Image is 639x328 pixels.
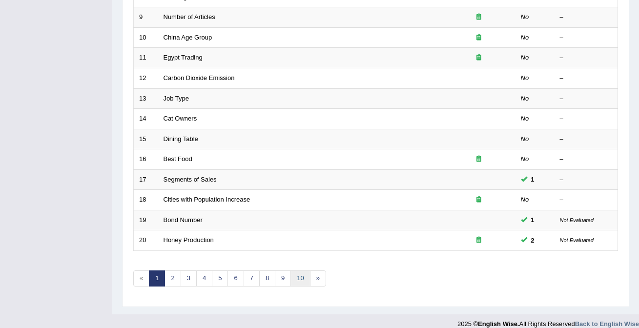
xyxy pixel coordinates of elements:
td: 12 [134,68,158,88]
a: Best Food [164,155,192,163]
em: No [521,155,529,163]
div: Exam occurring question [448,195,510,205]
div: – [560,175,613,184]
small: Not Evaluated [560,217,594,223]
div: – [560,94,613,103]
em: No [521,135,529,143]
a: Honey Production [164,236,214,244]
td: 16 [134,149,158,170]
a: Bond Number [164,216,203,224]
div: – [560,114,613,123]
a: Cat Owners [164,115,197,122]
div: – [560,74,613,83]
div: – [560,135,613,144]
div: – [560,195,613,205]
a: Carbon Dioxide Emission [164,74,235,82]
td: 14 [134,109,158,129]
div: Exam occurring question [448,13,510,22]
a: » [310,270,326,287]
a: 8 [259,270,275,287]
div: Exam occurring question [448,33,510,42]
span: You can still take this question [527,235,538,246]
td: 10 [134,27,158,48]
span: « [133,270,149,287]
a: 5 [212,270,228,287]
a: 9 [275,270,291,287]
em: No [521,13,529,20]
td: 20 [134,230,158,251]
a: 3 [181,270,197,287]
td: 18 [134,190,158,210]
div: – [560,33,613,42]
strong: English Wise. [478,320,519,328]
td: 17 [134,169,158,190]
a: Egypt Trading [164,54,203,61]
td: 9 [134,7,158,28]
em: No [521,115,529,122]
a: Dining Table [164,135,198,143]
a: Cities with Population Increase [164,196,250,203]
em: No [521,54,529,61]
a: 2 [165,270,181,287]
span: You can still take this question [527,215,538,225]
td: 11 [134,48,158,68]
div: – [560,13,613,22]
em: No [521,95,529,102]
a: 1 [149,270,165,287]
td: 13 [134,88,158,109]
a: Segments of Sales [164,176,217,183]
a: 4 [196,270,212,287]
a: Job Type [164,95,189,102]
span: You can still take this question [527,174,538,184]
div: Exam occurring question [448,53,510,62]
td: 15 [134,129,158,149]
a: Number of Articles [164,13,215,20]
td: 19 [134,210,158,230]
a: 6 [227,270,244,287]
small: Not Evaluated [560,237,594,243]
a: 10 [290,270,310,287]
div: – [560,53,613,62]
em: No [521,34,529,41]
a: 7 [244,270,260,287]
div: Exam occurring question [448,155,510,164]
em: No [521,74,529,82]
a: China Age Group [164,34,212,41]
a: Back to English Wise [575,320,639,328]
div: – [560,155,613,164]
div: Exam occurring question [448,236,510,245]
em: No [521,196,529,203]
